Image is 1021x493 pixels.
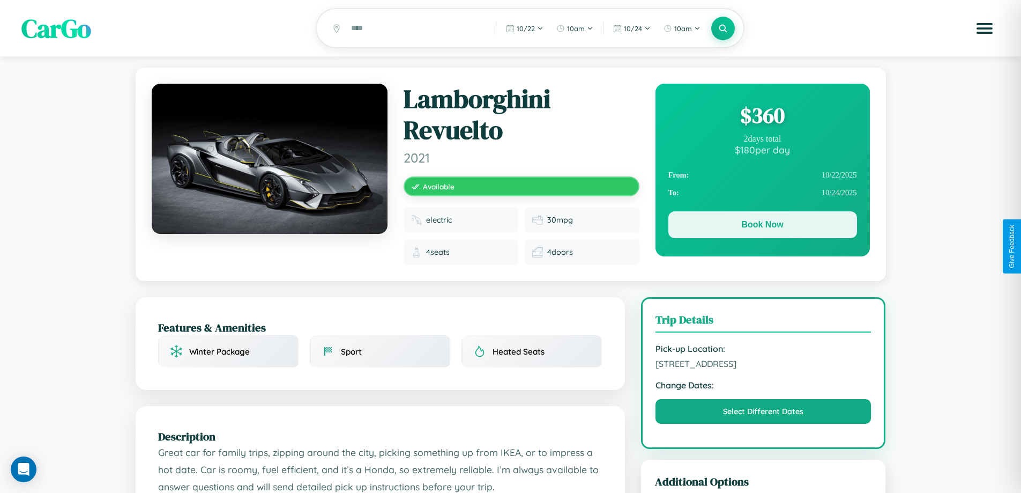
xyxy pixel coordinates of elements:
span: Available [423,182,454,191]
span: 4 seats [426,247,450,257]
span: 4 doors [547,247,573,257]
button: 10am [551,20,599,37]
img: Fuel efficiency [532,215,543,225]
img: Lamborghini Revuelto 2021 [152,84,387,234]
h3: Additional Options [655,474,872,489]
button: Select Different Dates [655,399,871,424]
div: $ 180 per day [668,144,857,156]
span: CarGo [21,11,91,46]
strong: From: [668,171,689,180]
h2: Features & Amenities [158,320,602,335]
div: Give Feedback [1008,225,1016,268]
strong: Pick-up Location: [655,343,871,354]
img: Doors [532,247,543,257]
span: Winter Package [189,347,250,357]
span: Sport [341,347,362,357]
div: $ 360 [668,101,857,130]
strong: To: [668,188,679,197]
button: 10/24 [608,20,656,37]
h2: Description [158,429,602,444]
span: 10am [674,24,692,33]
span: Heated Seats [493,347,545,357]
span: 10 / 24 [624,24,642,33]
span: 30 mpg [547,215,573,225]
span: [STREET_ADDRESS] [655,358,871,369]
span: 2021 [404,150,639,166]
img: Seats [411,247,422,257]
div: 10 / 24 / 2025 [668,184,857,202]
h3: Trip Details [655,312,871,333]
button: Open menu [970,13,1000,43]
div: Open Intercom Messenger [11,457,36,482]
button: 10/22 [501,20,549,37]
span: 10 / 22 [517,24,535,33]
button: 10am [658,20,706,37]
img: Fuel type [411,215,422,225]
h1: Lamborghini Revuelto [404,84,639,145]
span: 10am [567,24,585,33]
div: 10 / 22 / 2025 [668,166,857,184]
strong: Change Dates: [655,380,871,391]
span: electric [426,215,452,225]
div: 2 days total [668,134,857,144]
button: Book Now [668,211,857,238]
